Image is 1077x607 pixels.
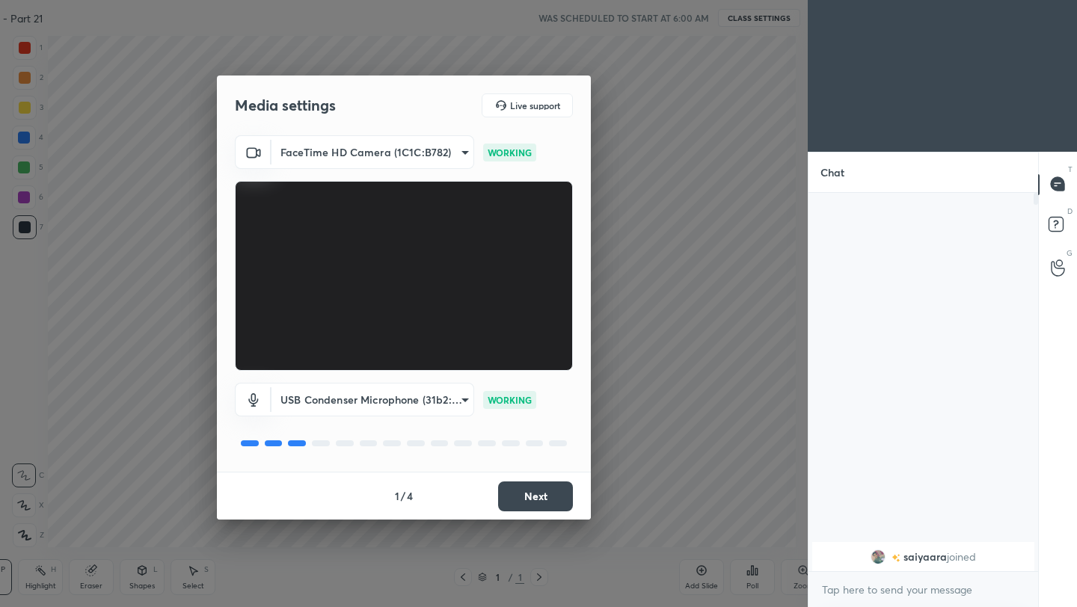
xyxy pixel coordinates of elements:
img: 6d7800d0444a4b94a59275cba0dd1fea.jpg [871,549,886,564]
h2: Media settings [235,96,336,115]
span: saiyaara [903,551,947,563]
button: Next [498,481,573,511]
h5: Live support [510,101,560,110]
span: joined [947,551,976,563]
h4: 4 [407,488,413,504]
p: D [1067,206,1073,217]
h4: / [401,488,405,504]
p: T [1068,164,1073,175]
div: FaceTime HD Camera (1C1C:B782) [271,383,474,416]
p: G [1067,247,1073,259]
h4: 1 [395,488,399,504]
p: WORKING [488,393,532,407]
div: FaceTime HD Camera (1C1C:B782) [271,135,474,169]
p: Chat [808,152,856,192]
img: no-rating-badge.077c3623.svg [892,553,900,561]
p: WORKING [488,146,532,159]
